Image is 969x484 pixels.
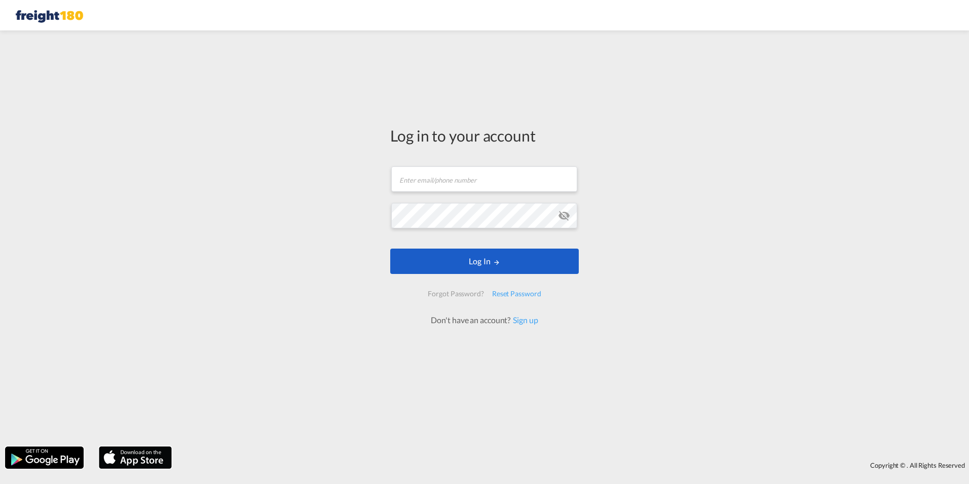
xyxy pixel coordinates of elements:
div: Reset Password [488,285,545,303]
img: apple.png [98,445,173,470]
img: 249268c09df411ef8859afcc023c0dd9.png [15,4,84,27]
div: Forgot Password? [424,285,488,303]
input: Enter email/phone number [391,166,577,192]
div: Don't have an account? [420,315,549,326]
button: LOGIN [390,249,579,274]
div: Copyright © . All Rights Reserved [177,457,969,474]
img: google.png [4,445,85,470]
a: Sign up [510,315,538,325]
div: Log in to your account [390,125,579,146]
md-icon: icon-eye-off [558,210,570,222]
